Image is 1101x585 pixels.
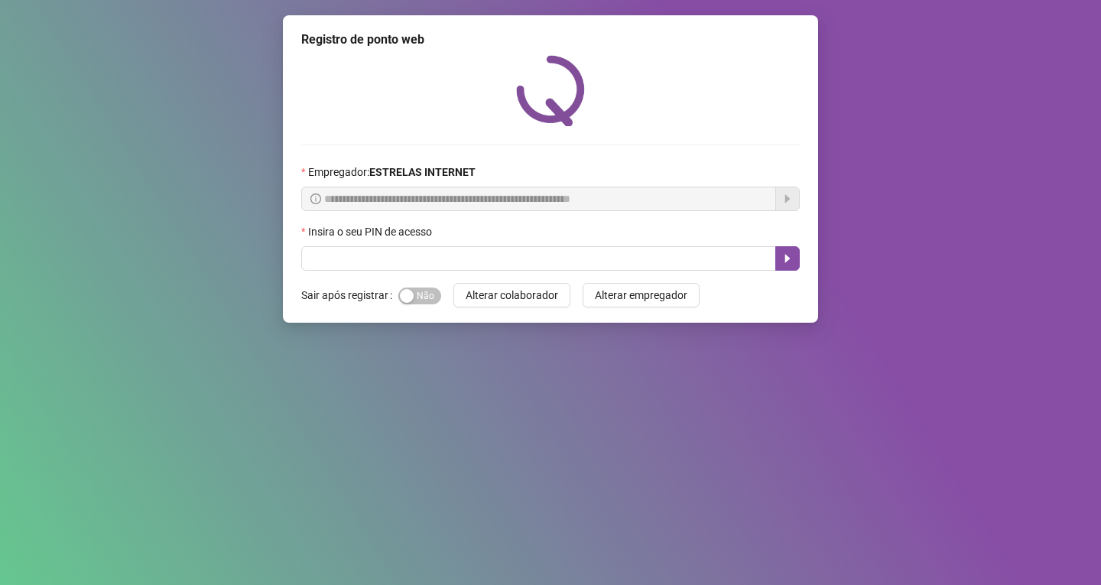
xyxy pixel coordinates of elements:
label: Sair após registrar [301,283,398,307]
span: Alterar colaborador [466,287,558,304]
span: Alterar empregador [595,287,687,304]
div: Registro de ponto web [301,31,800,49]
button: Alterar empregador [583,283,700,307]
label: Insira o seu PIN de acesso [301,223,442,240]
img: QRPoint [516,55,585,126]
strong: ESTRELAS INTERNET [369,166,476,178]
span: info-circle [310,193,321,204]
button: Alterar colaborador [453,283,570,307]
span: Empregador : [308,164,476,180]
span: caret-right [781,252,794,265]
